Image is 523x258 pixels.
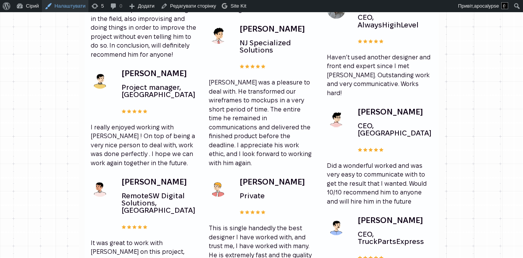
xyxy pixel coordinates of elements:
[358,14,433,28] h5: CEO, AlwaysHigihLevel
[240,178,315,186] h4: [PERSON_NAME]
[122,178,197,186] h4: [PERSON_NAME]
[240,39,315,54] h5: NJ Specialized Solutions
[122,70,197,78] h4: [PERSON_NAME]
[358,231,433,245] h5: CEO, TruckPartsExpress
[358,122,433,137] h5: CEO, [GEOGRAPHIC_DATA]
[209,78,315,167] p: [PERSON_NAME] was a pleasure to deal with. He transformed our wireframes to mockups in a very sho...
[240,192,315,199] h5: Private
[240,25,315,33] h4: [PERSON_NAME]
[474,3,499,9] span: apocalypse
[122,192,197,214] h5: RemoteSW Digital Solutions, [GEOGRAPHIC_DATA]
[327,161,433,206] p: Did a wonderful worked and was very easy to communicate with to get the result that I wanted. Wou...
[358,217,433,225] h4: [PERSON_NAME]
[358,108,433,116] h4: [PERSON_NAME]
[230,3,246,9] span: Site Kit
[327,53,433,98] p: Haven’t used another designer and front end expert since I met [PERSON_NAME]. Outstanding work an...
[91,123,197,168] p: I really enjoyed working with [PERSON_NAME] ! On top of being a very nice person to deal with, wo...
[122,84,197,98] h5: Project manager, [GEOGRAPHIC_DATA]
